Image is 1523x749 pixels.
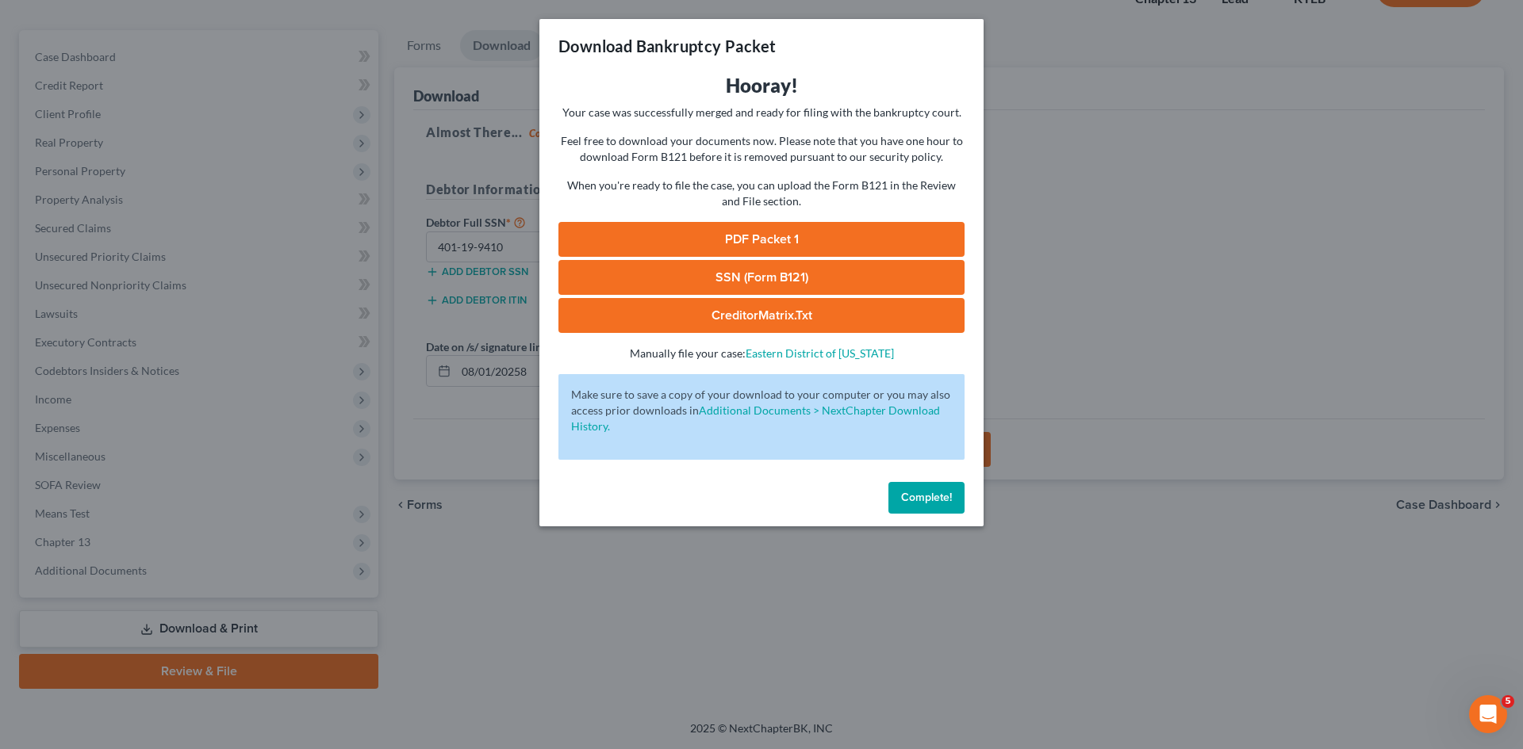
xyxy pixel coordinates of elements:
[571,403,940,433] a: Additional Documents > NextChapter Download History.
[888,482,965,514] button: Complete!
[558,298,965,333] a: CreditorMatrix.txt
[558,178,965,209] p: When you're ready to file the case, you can upload the Form B121 in the Review and File section.
[558,133,965,165] p: Feel free to download your documents now. Please note that you have one hour to download Form B12...
[901,491,952,504] span: Complete!
[558,260,965,295] a: SSN (Form B121)
[558,35,776,57] h3: Download Bankruptcy Packet
[1502,695,1514,708] span: 5
[571,387,952,434] p: Make sure to save a copy of your download to your computer or you may also access prior downloads in
[746,346,894,360] a: Eastern District of [US_STATE]
[558,222,965,257] a: PDF Packet 1
[558,105,965,120] p: Your case was successfully merged and ready for filing with the bankruptcy court.
[558,73,965,98] h3: Hooray!
[1469,695,1507,733] iframe: Intercom live chat
[558,346,965,361] p: Manually file your case:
